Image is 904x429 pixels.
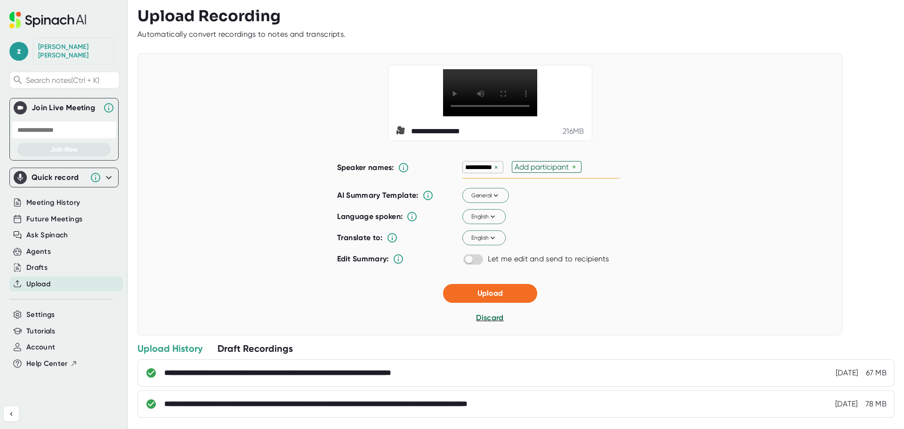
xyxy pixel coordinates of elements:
[17,143,111,156] button: Join Now
[396,126,407,137] span: video
[337,212,403,221] b: Language spoken:
[471,234,497,242] span: English
[515,162,572,171] div: Add participant
[492,163,500,172] div: ×
[26,279,50,290] button: Upload
[38,43,109,59] div: Zack Palmer
[16,103,25,113] img: Join Live Meeting
[337,163,394,172] b: Speaker names:
[462,188,509,203] button: General
[218,342,293,355] div: Draft Recordings
[26,358,68,369] span: Help Center
[462,210,506,225] button: English
[471,191,500,200] span: General
[835,399,858,409] div: 6/5/2025, 10:21:58 AM
[9,42,28,61] span: z
[471,212,497,221] span: English
[836,368,858,378] div: 7/8/2025, 3:26:08 PM
[476,312,503,324] button: Discard
[337,233,383,242] b: Translate to:
[14,168,114,187] div: Quick record
[137,30,346,39] div: Automatically convert recordings to notes and transcripts.
[32,103,98,113] div: Join Live Meeting
[26,76,117,85] span: Search notes (Ctrl + K)
[4,406,19,421] button: Collapse sidebar
[866,368,887,378] div: 67 MB
[50,146,78,154] span: Join Now
[137,7,895,25] h3: Upload Recording
[476,313,503,322] span: Discard
[563,127,584,136] div: 216 MB
[26,326,55,337] button: Tutorials
[32,173,85,182] div: Quick record
[572,162,579,171] div: +
[137,342,202,355] div: Upload History
[477,289,503,298] span: Upload
[337,254,389,263] b: Edit Summary:
[488,254,609,264] div: Let me edit and send to recipients
[26,197,80,208] button: Meeting History
[26,342,55,353] button: Account
[26,358,78,369] button: Help Center
[443,284,537,303] button: Upload
[26,246,51,257] button: Agents
[865,399,887,409] div: 78 MB
[462,231,506,246] button: English
[337,191,419,200] b: AI Summary Template:
[26,230,68,241] button: Ask Spinach
[14,98,114,117] div: Join Live MeetingJoin Live Meeting
[26,214,82,225] button: Future Meetings
[26,309,55,320] button: Settings
[26,262,48,273] button: Drafts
